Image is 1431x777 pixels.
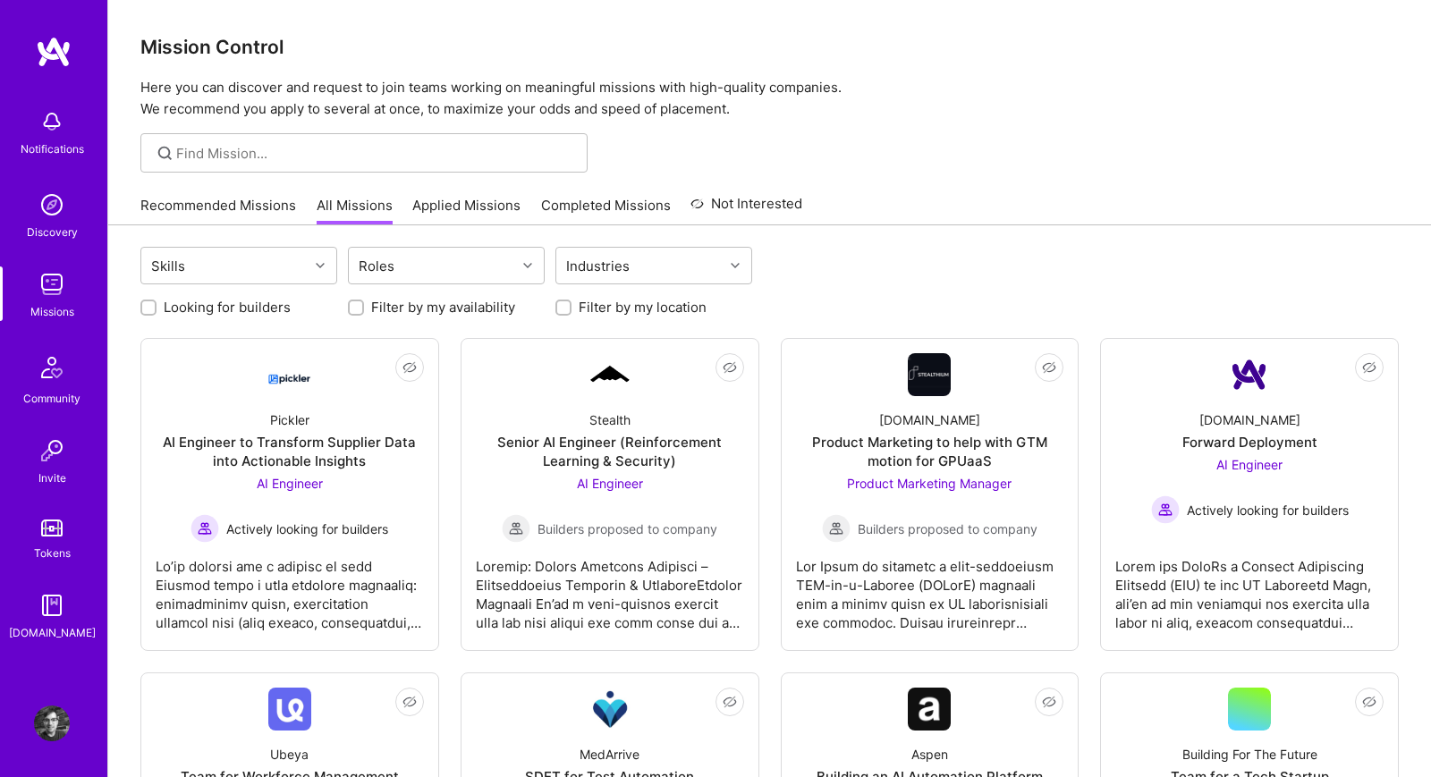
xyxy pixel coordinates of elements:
[34,433,70,469] img: Invite
[270,410,309,429] div: Pickler
[1362,360,1376,375] i: icon EyeClosed
[147,253,190,279] div: Skills
[226,519,388,538] span: Actively looking for builders
[34,104,70,139] img: bell
[156,543,424,632] div: Lo’ip dolorsi ame c adipisc el sedd Eiusmod tempo i utla etdolore magnaaliq: enimadminimv quisn, ...
[1216,457,1283,472] span: AI Engineer
[34,187,70,223] img: discovery
[176,144,574,163] input: Find Mission...
[354,253,399,279] div: Roles
[34,544,71,562] div: Tokens
[796,433,1064,470] div: Product Marketing to help with GTM motion for GPUaaS
[1115,543,1384,632] div: Lorem ips DoloRs a Consect Adipiscing Elitsedd (EIU) te inc UT Laboreetd Magn, ali’en ad min veni...
[723,695,737,709] i: icon EyeClosed
[476,353,744,636] a: Company LogoStealthSenior AI Engineer (Reinforcement Learning & Security)AI Engineer Builders pro...
[879,410,980,429] div: [DOMAIN_NAME]
[270,745,309,764] div: Ubeya
[1115,353,1384,636] a: Company Logo[DOMAIN_NAME]Forward DeploymentAI Engineer Actively looking for buildersActively look...
[9,623,96,642] div: [DOMAIN_NAME]
[847,476,1012,491] span: Product Marketing Manager
[30,705,74,741] a: User Avatar
[911,745,948,764] div: Aspen
[34,705,70,741] img: User Avatar
[731,261,740,270] i: icon Chevron
[36,36,72,68] img: logo
[908,353,951,396] img: Company Logo
[1362,695,1376,709] i: icon EyeClosed
[541,196,671,225] a: Completed Missions
[562,253,634,279] div: Industries
[402,695,417,709] i: icon EyeClosed
[796,543,1064,632] div: Lor Ipsum do sitametc a elit-seddoeiusm TEM-in-u-Laboree (DOLorE) magnaali enim a minimv quisn ex...
[317,196,393,225] a: All Missions
[41,519,63,536] img: tokens
[34,266,70,302] img: teamwork
[402,360,417,375] i: icon EyeClosed
[579,298,707,317] label: Filter by my location
[588,363,631,386] img: Company Logo
[164,298,291,317] label: Looking for builders
[538,519,717,538] span: Builders proposed to company
[1228,353,1271,396] img: Company Logo
[1182,433,1317,452] div: Forward Deployment
[822,514,851,543] img: Builders proposed to company
[23,389,80,408] div: Community
[690,193,802,225] a: Not Interested
[588,688,631,731] img: Company Logo
[30,302,74,321] div: Missions
[268,688,311,731] img: Company Logo
[140,196,296,225] a: Recommended Missions
[21,139,84,158] div: Notifications
[1199,410,1300,429] div: [DOMAIN_NAME]
[27,223,78,241] div: Discovery
[191,514,219,543] img: Actively looking for builders
[523,261,532,270] i: icon Chevron
[723,360,737,375] i: icon EyeClosed
[371,298,515,317] label: Filter by my availability
[1042,360,1056,375] i: icon EyeClosed
[589,410,631,429] div: Stealth
[1151,495,1180,524] img: Actively looking for builders
[156,353,424,636] a: Company LogoPicklerAI Engineer to Transform Supplier Data into Actionable InsightsAI Engineer Act...
[908,688,951,731] img: Company Logo
[577,476,643,491] span: AI Engineer
[156,433,424,470] div: AI Engineer to Transform Supplier Data into Actionable Insights
[140,36,1399,58] h3: Mission Control
[1042,695,1056,709] i: icon EyeClosed
[476,433,744,470] div: Senior AI Engineer (Reinforcement Learning & Security)
[257,476,323,491] span: AI Engineer
[476,543,744,632] div: Loremip: Dolors Ametcons Adipisci – Elitseddoeius Temporin & UtlaboreEtdolor Magnaali En’ad m ven...
[155,143,175,164] i: icon SearchGrey
[1187,501,1349,519] span: Actively looking for builders
[796,353,1064,636] a: Company Logo[DOMAIN_NAME]Product Marketing to help with GTM motion for GPUaaSProduct Marketing Ma...
[140,77,1399,120] p: Here you can discover and request to join teams working on meaningful missions with high-quality ...
[502,514,530,543] img: Builders proposed to company
[858,519,1037,538] span: Builders proposed to company
[580,745,639,764] div: MedArrive
[38,469,66,487] div: Invite
[30,346,73,389] img: Community
[268,359,311,391] img: Company Logo
[316,261,325,270] i: icon Chevron
[1182,745,1317,764] div: Building For The Future
[34,587,70,623] img: guide book
[412,196,521,225] a: Applied Missions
